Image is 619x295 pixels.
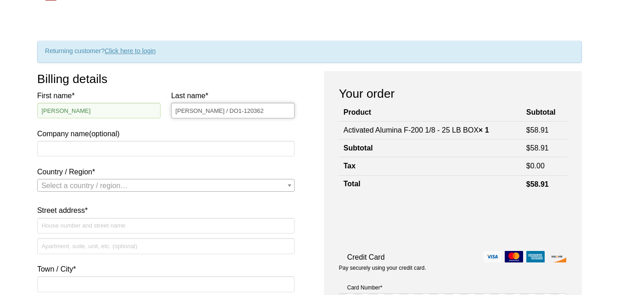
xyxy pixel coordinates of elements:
p: Pay securely using your credit card. [339,264,567,272]
span: Select a country / region… [41,182,128,189]
iframe: reCAPTCHA [339,203,478,239]
span: $ [526,126,530,134]
label: Town / City [37,263,295,275]
input: House number and street name [37,218,295,234]
span: Country / Region [37,179,295,192]
div: Returning customer? [37,41,582,63]
bdi: 0.00 [526,162,545,170]
th: Subtotal [339,139,521,157]
td: Activated Alumina F-200 1/8 - 25 LB BOX [339,121,521,139]
label: Credit Card [339,251,567,263]
th: Subtotal [522,104,567,121]
img: mastercard [505,251,523,262]
h3: Your order [339,86,567,101]
input: Apartment, suite, unit, etc. (optional) [37,238,295,254]
span: $ [526,144,530,152]
label: Last name [171,89,295,102]
th: Total [339,175,521,193]
span: $ [526,162,530,170]
strong: × 1 [479,126,489,134]
bdi: 58.91 [526,180,549,188]
span: (optional) [89,130,120,138]
a: Click here to login [105,47,156,55]
span: $ [526,180,530,188]
label: Company name [37,89,295,140]
th: Tax [339,157,521,175]
bdi: 58.91 [526,144,549,152]
th: Product [339,104,521,121]
img: visa [483,251,502,262]
img: amex [526,251,545,262]
label: First name [37,89,161,102]
label: Card Number [339,283,567,292]
label: Country / Region [37,166,295,178]
h3: Billing details [37,71,295,87]
label: Street address [37,204,295,217]
img: discover [548,251,566,262]
bdi: 58.91 [526,126,549,134]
